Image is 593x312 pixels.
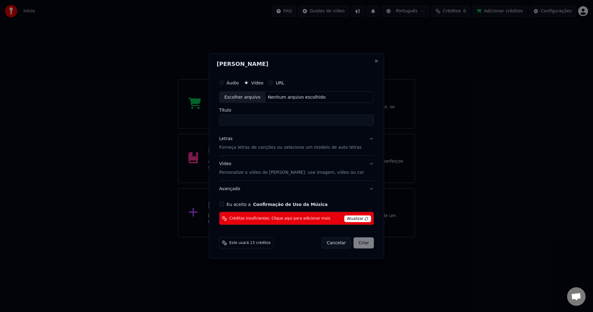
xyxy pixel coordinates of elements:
div: Escolher arquivo [220,92,266,103]
label: Áudio [227,80,239,85]
label: Vídeo [251,80,263,85]
div: Letras [219,136,233,142]
p: Forneça letras de canções ou selecione um modelo de auto letras [219,144,362,151]
button: Eu aceito a [253,202,328,207]
span: Este usará 13 créditos [229,241,271,246]
label: Eu aceito a [227,202,328,207]
p: Personalize o vídeo de [PERSON_NAME]: use imagem, vídeo ou cor [219,169,364,176]
button: Cancelar [322,237,351,249]
button: VídeoPersonalize o vídeo de [PERSON_NAME]: use imagem, vídeo ou cor [219,156,374,181]
label: Título [219,108,374,112]
span: Créditos insuficientes. Clique aqui para adicionar mais [229,216,330,221]
label: URL [276,80,284,85]
span: Atualizar [344,216,371,222]
button: LetrasForneça letras de canções ou selecione um modelo de auto letras [219,131,374,156]
h2: [PERSON_NAME] [217,61,376,66]
button: Avançado [219,181,374,197]
div: Nenhum arquivo escolhido [265,94,328,100]
div: Vídeo [219,161,364,176]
